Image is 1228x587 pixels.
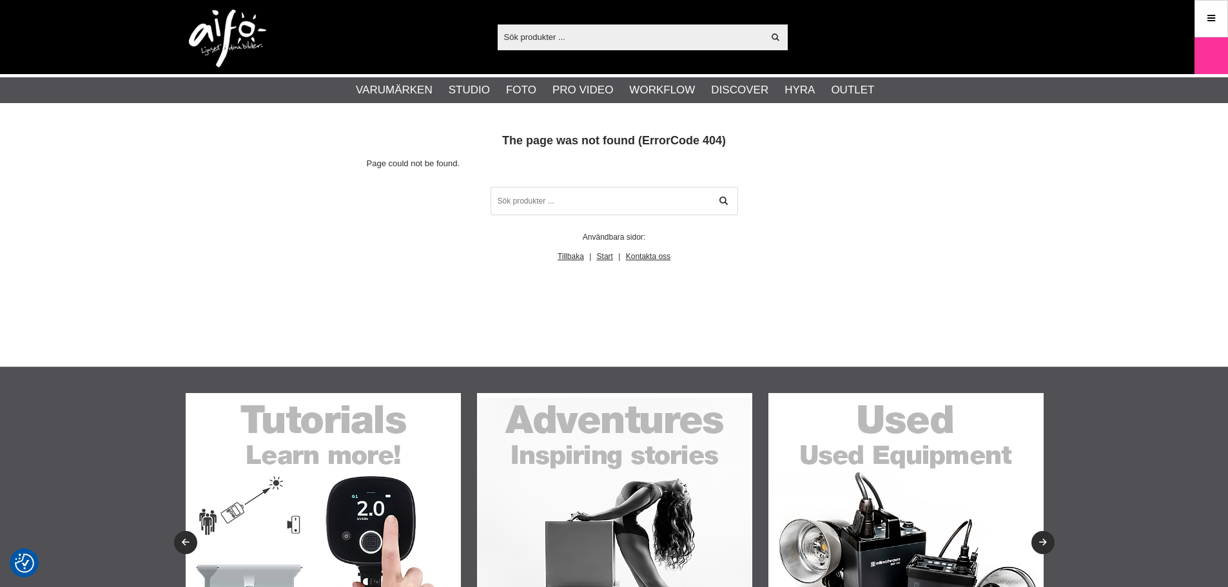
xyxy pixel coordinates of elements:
[558,252,584,261] a: Tillbaka
[356,82,433,99] a: Varumärken
[629,82,695,99] a: Workflow
[367,133,862,149] h1: The page was not found (ErrorCode 404)
[15,553,34,573] img: Revisit consent button
[1031,531,1055,554] button: Next
[15,552,34,575] button: Samtyckesinställningar
[711,82,768,99] a: Discover
[174,531,197,554] button: Previous
[491,187,738,215] input: Sök produkter ...
[831,82,874,99] a: Outlet
[449,82,490,99] a: Studio
[626,252,670,261] a: Kontakta oss
[498,27,764,46] input: Sök produkter ...
[710,187,738,215] a: Sök
[552,82,613,99] a: Pro Video
[597,252,613,261] a: Start
[189,10,266,68] img: logo.png
[506,82,536,99] a: Foto
[367,157,862,171] p: Page could not be found.
[785,82,815,99] a: Hyra
[583,233,645,242] span: Användbara sidor:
